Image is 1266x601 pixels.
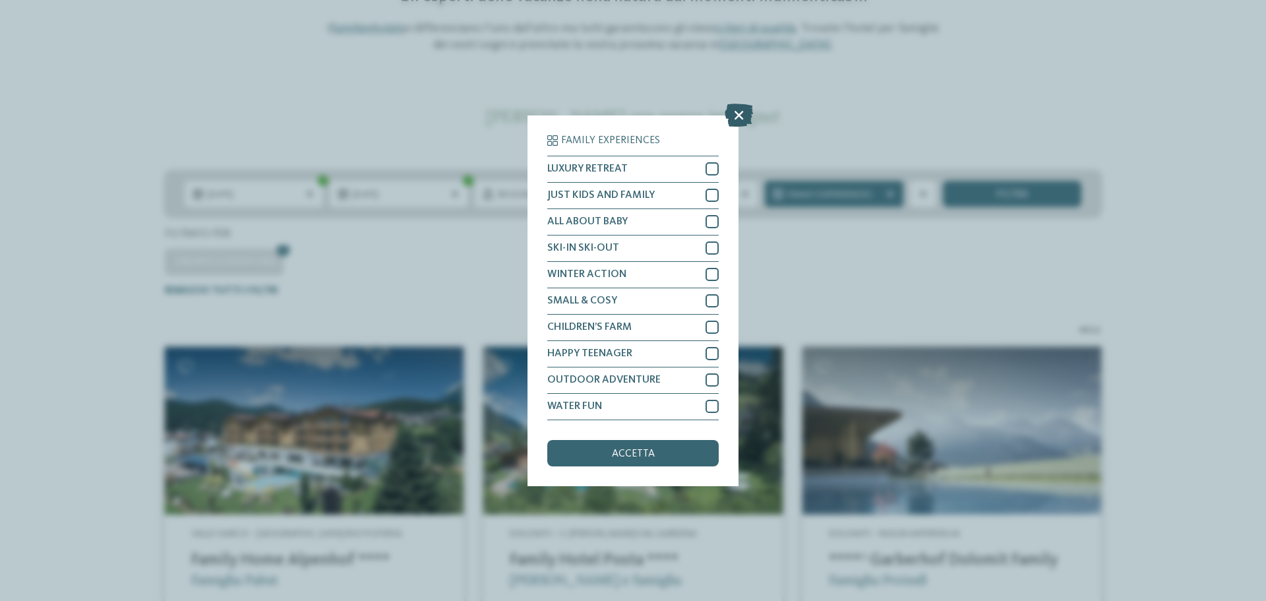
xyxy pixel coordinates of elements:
span: CHILDREN’S FARM [547,322,632,332]
span: OUTDOOR ADVENTURE [547,375,661,385]
span: LUXURY RETREAT [547,164,628,174]
span: HAPPY TEENAGER [547,348,632,359]
span: WATER FUN [547,401,602,412]
span: JUST KIDS AND FAMILY [547,190,655,201]
span: Family Experiences [561,135,660,146]
span: accetta [612,449,655,459]
span: SMALL & COSY [547,296,617,306]
span: WINTER ACTION [547,269,626,280]
span: ALL ABOUT BABY [547,216,628,227]
span: SKI-IN SKI-OUT [547,243,619,253]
